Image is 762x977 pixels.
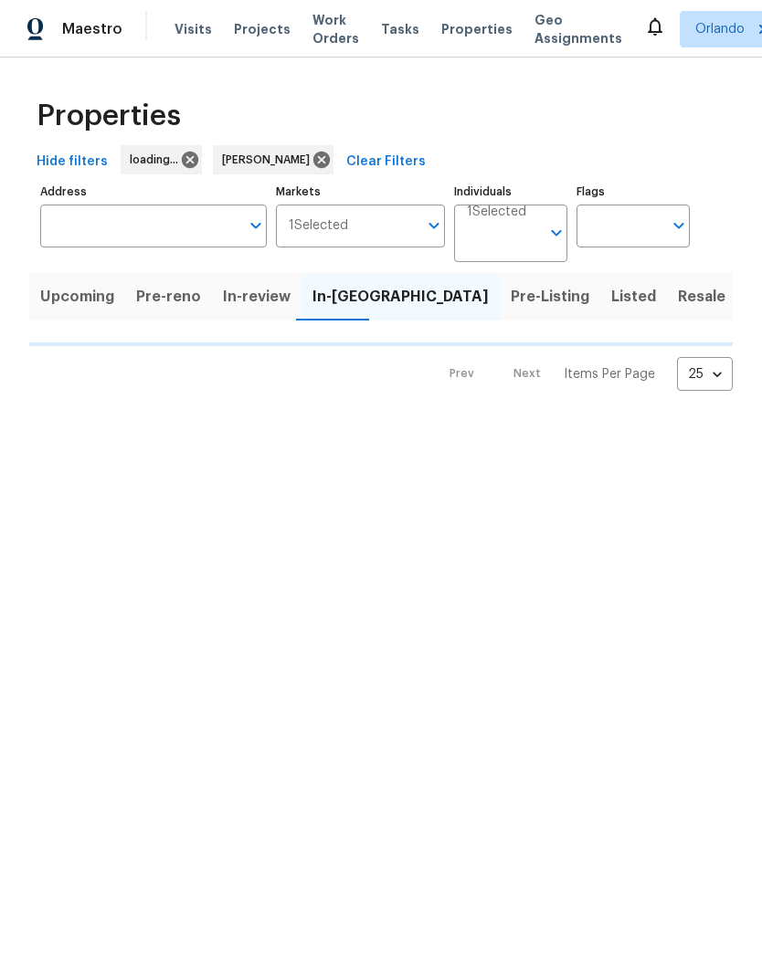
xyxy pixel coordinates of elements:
[454,186,567,197] label: Individuals
[381,23,419,36] span: Tasks
[678,284,725,310] span: Resale
[339,145,433,179] button: Clear Filters
[666,213,692,238] button: Open
[136,284,201,310] span: Pre-reno
[243,213,269,238] button: Open
[677,351,733,398] div: 25
[234,20,291,38] span: Projects
[121,145,202,174] div: loading...
[432,357,733,391] nav: Pagination Navigation
[346,151,426,173] span: Clear Filters
[564,365,655,383] p: Items Per Page
[40,186,267,197] label: Address
[175,20,212,38] span: Visits
[223,284,291,310] span: In-review
[577,186,690,197] label: Flags
[289,218,348,234] span: 1 Selected
[421,213,447,238] button: Open
[222,151,317,169] span: [PERSON_NAME]
[695,20,745,38] span: Orlando
[37,151,108,173] span: Hide filters
[544,220,569,246] button: Open
[511,284,589,310] span: Pre-Listing
[29,145,115,179] button: Hide filters
[40,284,114,310] span: Upcoming
[62,20,122,38] span: Maestro
[276,186,446,197] label: Markets
[130,151,185,169] span: loading...
[611,284,656,310] span: Listed
[441,20,513,38] span: Properties
[213,145,333,174] div: [PERSON_NAME]
[534,11,622,47] span: Geo Assignments
[312,284,489,310] span: In-[GEOGRAPHIC_DATA]
[37,107,181,125] span: Properties
[312,11,359,47] span: Work Orders
[467,205,526,220] span: 1 Selected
